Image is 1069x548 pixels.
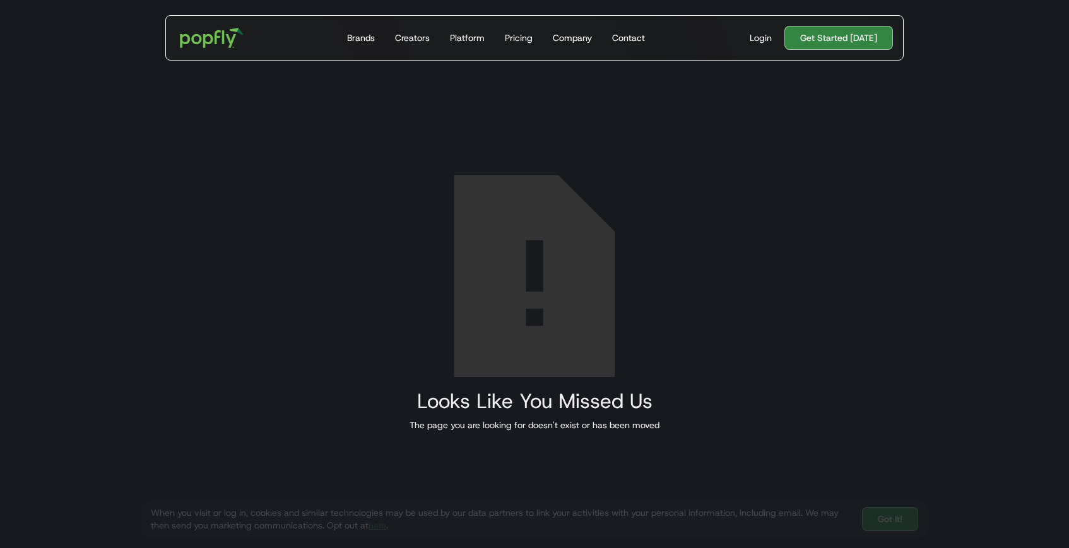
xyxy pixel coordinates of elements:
div: When you visit or log in, cookies and similar technologies may be used by our data partners to li... [151,506,852,532]
h2: Looks Like You Missed Us [410,390,659,412]
div: Creators [395,32,430,44]
div: Contact [612,32,645,44]
div: Pricing [505,32,533,44]
a: Company [548,16,597,60]
div: Brands [347,32,375,44]
a: Get Started [DATE] [784,26,893,50]
a: Pricing [500,16,538,60]
div: Platform [450,32,485,44]
a: here [369,520,386,531]
a: Creators [390,16,435,60]
a: Contact [607,16,650,60]
div: The page you are looking for doesn't exist or has been moved [410,419,659,431]
div: Company [553,32,592,44]
a: Got It! [862,507,918,531]
div: Login [750,32,772,44]
a: Platform [445,16,490,60]
a: Brands [342,16,380,60]
a: Login [745,32,777,44]
a: home [171,19,252,57]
